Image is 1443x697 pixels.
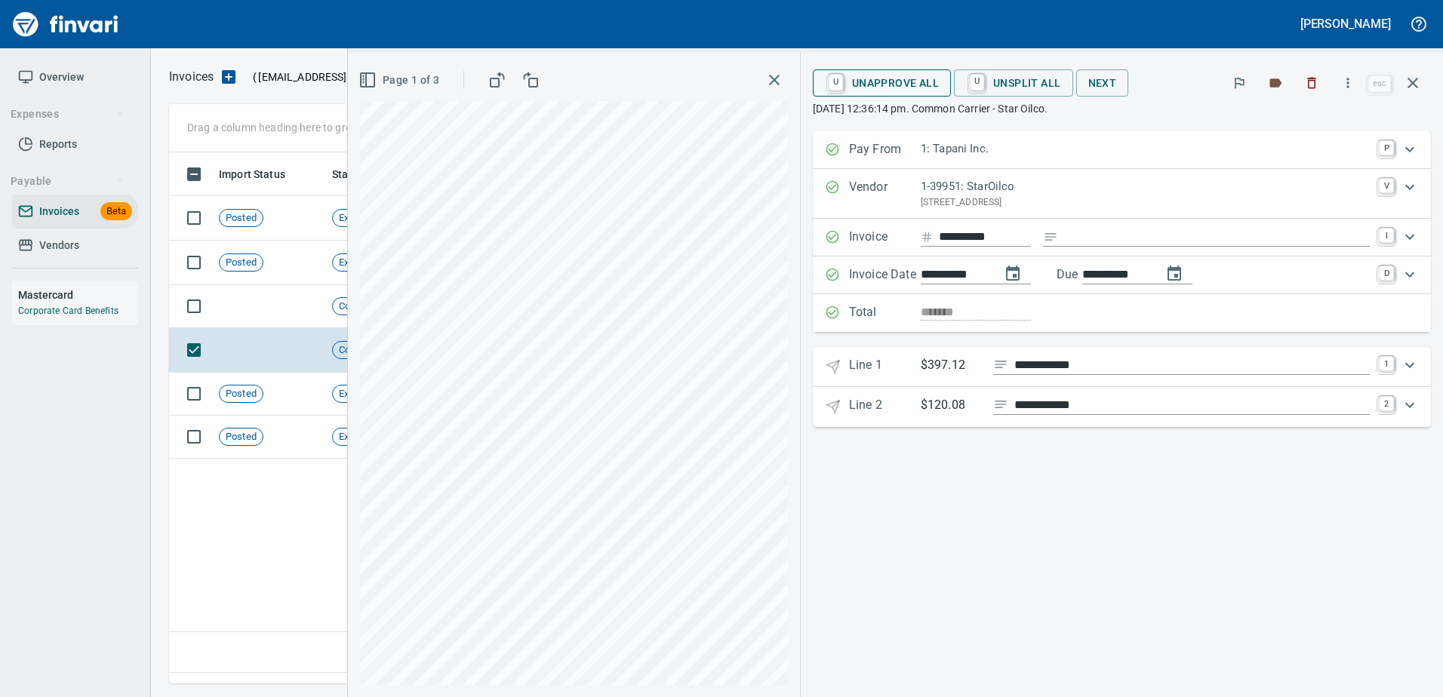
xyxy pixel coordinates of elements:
span: Reports [39,135,77,154]
button: Payable [5,167,131,195]
span: Complete [333,343,386,358]
a: Vendors [12,229,138,263]
button: change due date [1156,256,1192,292]
a: V [1379,178,1394,193]
button: UUnsplit All [954,69,1072,97]
span: Invoices [39,202,79,221]
p: Vendor [849,178,921,210]
a: Corporate Card Benefits [18,306,118,316]
p: ( ) [244,69,435,84]
p: Invoice Date [849,266,921,285]
span: Status [332,165,364,183]
button: Discard [1295,66,1328,100]
button: More [1331,66,1365,100]
button: Expenses [5,100,131,128]
button: Labels [1259,66,1292,100]
p: Drag a column heading here to group the table [187,120,408,135]
span: Expenses [11,105,125,124]
span: Unapprove All [825,70,939,96]
p: Line 1 [849,356,921,378]
a: U [829,74,843,91]
button: [PERSON_NAME] [1297,12,1395,35]
button: change date [995,256,1031,292]
span: Vendors [39,236,79,255]
span: Beta [100,203,132,220]
a: Overview [12,60,138,94]
span: Posted [220,387,263,401]
span: [EMAIL_ADDRESS][DOMAIN_NAME] [257,69,430,84]
span: Import Status [219,165,305,183]
p: Pay From [849,140,921,160]
a: esc [1368,75,1391,92]
p: 1-39951: StarOilco [921,178,1370,195]
h6: Mastercard [18,287,138,303]
h5: [PERSON_NAME] [1300,16,1391,32]
div: Expand [813,219,1431,256]
p: Line 2 [849,396,921,418]
span: Payable [11,172,125,191]
span: Unsplit All [966,70,1060,96]
p: 1: Tapani Inc. [921,140,1370,158]
a: InvoicesBeta [12,195,138,229]
svg: Invoice description [1043,229,1058,244]
span: Overview [39,68,84,87]
button: UUnapprove All [813,69,951,97]
div: Expand [813,169,1431,219]
p: [DATE] 12:36:14 pm. Common Carrier - Star Oilco. [813,101,1431,116]
button: Upload an Invoice [214,68,244,86]
p: Invoices [169,68,214,86]
span: Next [1088,74,1117,93]
span: Complete [333,299,386,314]
button: Next [1076,69,1129,97]
span: Exported [333,430,383,444]
svg: Invoice number [921,228,933,246]
span: Posted [220,430,263,444]
a: U [970,74,984,91]
p: $120.08 [921,396,981,415]
span: Posted [220,211,263,226]
div: Expand [813,131,1431,169]
a: P [1379,140,1394,155]
span: Import Status [219,165,285,183]
p: Due [1057,266,1128,284]
img: Finvari [9,6,122,42]
p: $397.12 [921,356,981,375]
a: Reports [12,127,138,161]
a: 2 [1379,396,1394,411]
span: Page 1 of 3 [362,71,439,90]
button: Flag [1223,66,1256,100]
p: Invoice [849,228,921,247]
a: I [1379,228,1394,243]
span: Close invoice [1365,65,1431,101]
div: Expand [813,256,1431,294]
span: Posted [220,256,263,270]
div: Expand [813,347,1431,387]
div: Expand [813,387,1431,427]
span: Status [332,165,383,183]
a: D [1379,266,1394,281]
p: [STREET_ADDRESS] [921,195,1370,210]
button: Page 1 of 3 [355,66,445,94]
a: 1 [1379,356,1394,371]
span: Exported [333,211,383,226]
nav: breadcrumb [169,68,214,86]
span: Exported [333,256,383,270]
span: Exported [333,387,383,401]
